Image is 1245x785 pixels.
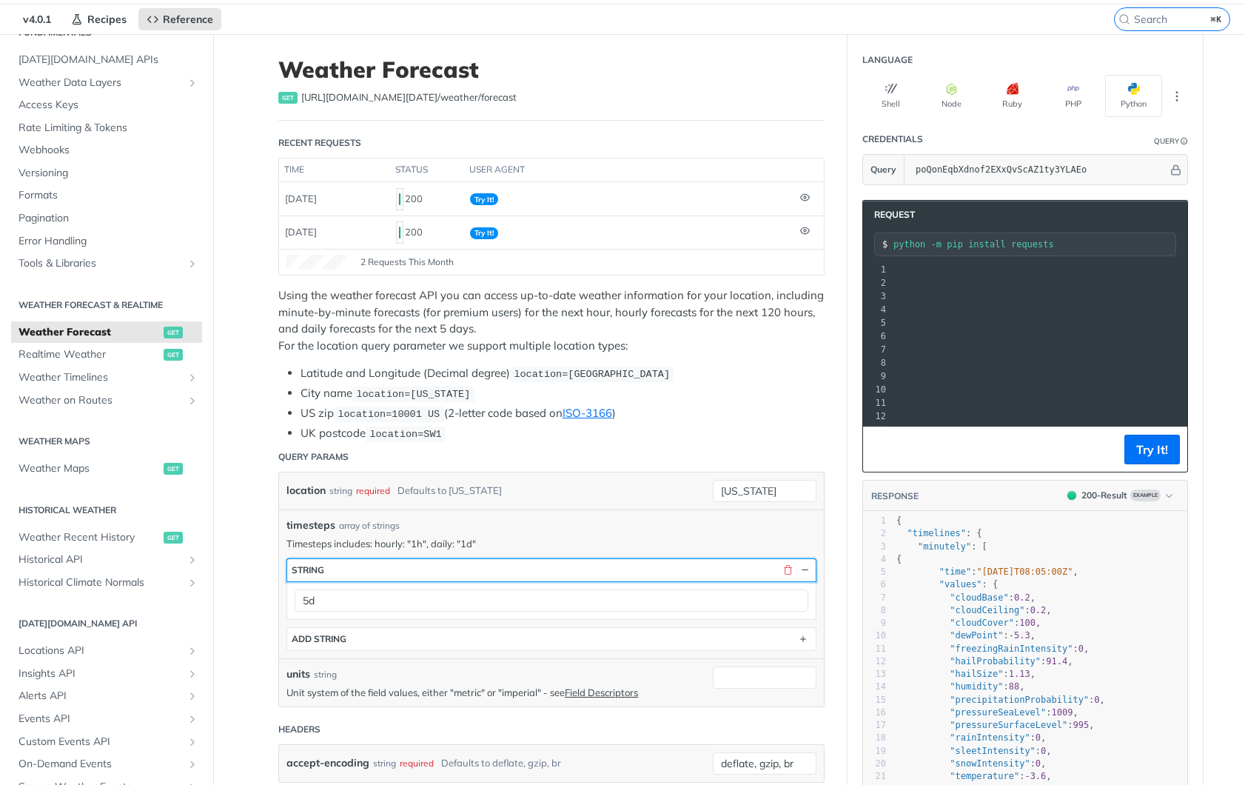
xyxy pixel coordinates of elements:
div: 1 [863,263,888,276]
span: "precipitationProbability" [950,695,1089,705]
a: [DATE][DOMAIN_NAME] APIs [11,49,202,71]
span: 200 [1067,491,1076,500]
div: 200 [396,187,458,212]
span: "cloudCeiling" [950,605,1024,615]
span: "rainIntensity" [950,732,1030,743]
label: accept-encoding [286,752,369,774]
span: : , [896,567,1078,577]
a: Insights APIShow subpages for Insights API [11,663,202,685]
div: array of strings [339,519,400,532]
span: "cloudBase" [950,592,1008,603]
p: Timesteps includes: hourly: "1h", daily: "1d" [286,537,816,550]
button: More Languages [1166,85,1188,107]
div: 200 [396,220,458,245]
a: Formats [11,184,202,207]
div: Language [862,53,913,67]
a: Recipes [63,8,135,30]
a: Webhooks [11,139,202,161]
div: 12 [863,410,888,423]
th: status [390,158,464,182]
span: Tools & Libraries [19,256,183,271]
button: Hide [1168,162,1184,177]
span: : , [896,669,1036,679]
span: 88 [1009,681,1019,692]
span: : , [896,720,1094,730]
span: 0.2 [1014,592,1030,603]
div: Credentials [862,133,923,146]
span: get [164,327,183,338]
div: string [373,752,396,774]
span: : , [896,644,1089,654]
button: Show subpages for Weather on Routes [187,395,198,407]
span: Custom Events API [19,735,183,749]
button: 200200-ResultExample [1060,488,1180,503]
span: Realtime Weather [19,347,160,362]
i: Information [1181,138,1188,145]
button: Shell [862,75,919,117]
div: required [356,480,390,501]
span: Access Keys [19,98,198,113]
span: "time" [939,567,971,577]
button: Show subpages for Custom Events API [187,736,198,748]
span: : , [896,681,1025,692]
span: Webhooks [19,143,198,158]
div: 21 [863,770,886,783]
div: 13 [863,668,886,681]
div: 11 [863,643,886,655]
span: get [164,532,183,544]
li: Latitude and Longitude (Decimal degree) [301,365,825,382]
span: "hailProbability" [950,656,1041,667]
div: Defaults to deflate, gzip, br [441,752,561,774]
button: PHP [1044,75,1101,117]
span: Weather Forecast [19,325,160,340]
svg: Search [1118,13,1130,25]
a: Pagination [11,207,202,230]
div: 5 [863,316,888,330]
span: 91.4 [1046,656,1067,667]
div: 8 [863,604,886,617]
div: 3 [863,541,886,553]
span: 995 [1073,720,1089,730]
span: : , [896,771,1052,781]
a: Error Handling [11,230,202,253]
span: 0 [1036,732,1041,743]
input: Request instructions [893,239,1175,250]
span: 0 [1078,644,1084,654]
button: Show subpages for Weather Timelines [187,372,198,384]
span: "[DATE]T08:05:00Z" [976,567,1073,577]
button: Try It! [1124,435,1180,464]
div: Query [1154,136,1179,147]
a: Locations APIShow subpages for Locations API [11,640,202,662]
span: location=[GEOGRAPHIC_DATA] [514,369,670,380]
span: 200 [399,193,400,205]
div: 3 [863,290,888,303]
div: required [400,752,434,774]
a: ISO-3166 [563,406,612,420]
h2: Weather Maps [11,435,202,448]
span: 5.3 [1014,630,1030,641]
div: 4 [863,303,888,316]
a: Weather on RoutesShow subpages for Weather on Routes [11,390,202,412]
a: Weather Forecastget [11,321,202,344]
p: Unit system of the field values, either "metric" or "imperial" - see [286,686,705,699]
span: { [896,515,902,526]
a: Custom Events APIShow subpages for Custom Events API [11,731,202,753]
span: 200 [399,227,400,238]
span: 3.6 [1030,771,1047,781]
span: Error Handling [19,234,198,249]
span: : , [896,630,1036,641]
span: Insights API [19,667,183,681]
span: "temperature" [950,771,1019,781]
span: "snowIntensity" [950,758,1030,769]
div: 10 [863,629,886,642]
div: 2 [863,527,886,540]
span: On-Demand Events [19,757,183,772]
span: "minutely" [918,541,971,552]
a: Realtime Weatherget [11,344,202,366]
div: 200 - Result [1081,489,1127,502]
div: Headers [278,723,321,736]
div: 17 [863,719,886,732]
span: 0.2 [1030,605,1047,615]
button: Show subpages for Locations API [187,645,198,657]
div: 7 [863,343,888,356]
